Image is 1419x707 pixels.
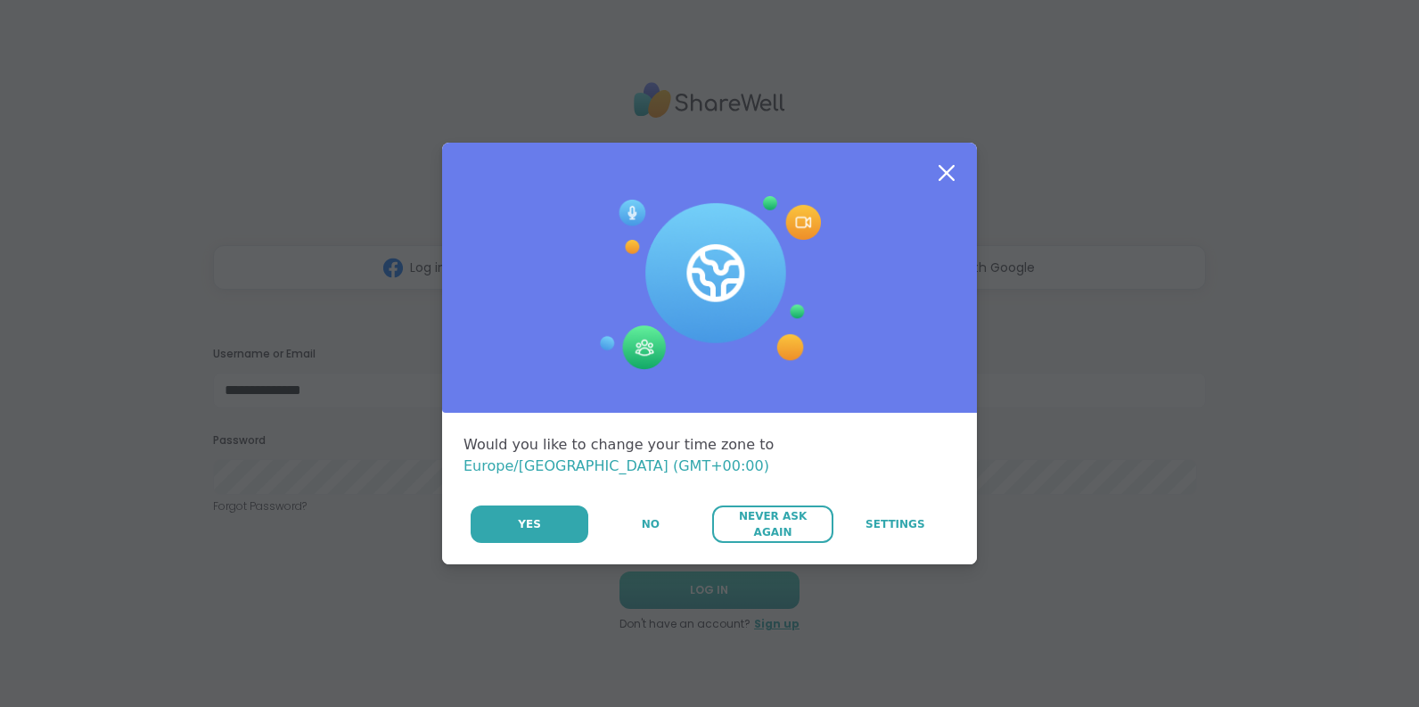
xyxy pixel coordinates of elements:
[835,506,956,543] a: Settings
[590,506,710,543] button: No
[471,506,588,543] button: Yes
[712,506,833,543] button: Never Ask Again
[642,516,660,532] span: No
[463,457,769,474] span: Europe/[GEOGRAPHIC_DATA] (GMT+00:00)
[598,196,821,371] img: Session Experience
[865,516,925,532] span: Settings
[721,508,824,540] span: Never Ask Again
[518,516,541,532] span: Yes
[463,434,956,477] div: Would you like to change your time zone to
